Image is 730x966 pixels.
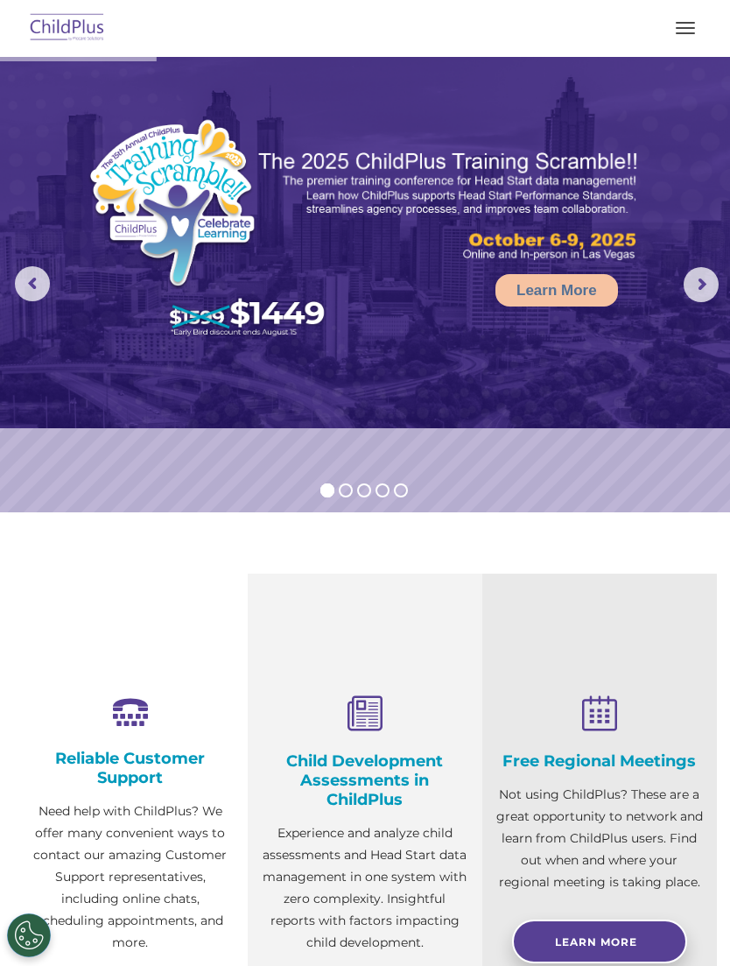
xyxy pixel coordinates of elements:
[642,882,730,966] iframe: Chat Widget
[261,822,469,954] p: Experience and analyze child assessments and Head Start data management in one system with zero c...
[7,913,51,957] button: Cookies Settings
[495,274,618,307] a: Learn More
[555,935,637,948] span: Learn More
[26,8,109,49] img: ChildPlus by Procare Solutions
[512,920,687,963] a: Learn More
[261,751,469,809] h4: Child Development Assessments in ChildPlus
[495,751,704,771] h4: Free Regional Meetings
[495,784,704,893] p: Not using ChildPlus? These are a great opportunity to network and learn from ChildPlus users. Fin...
[26,800,235,954] p: Need help with ChildPlus? We offer many convenient ways to contact our amazing Customer Support r...
[26,749,235,787] h4: Reliable Customer Support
